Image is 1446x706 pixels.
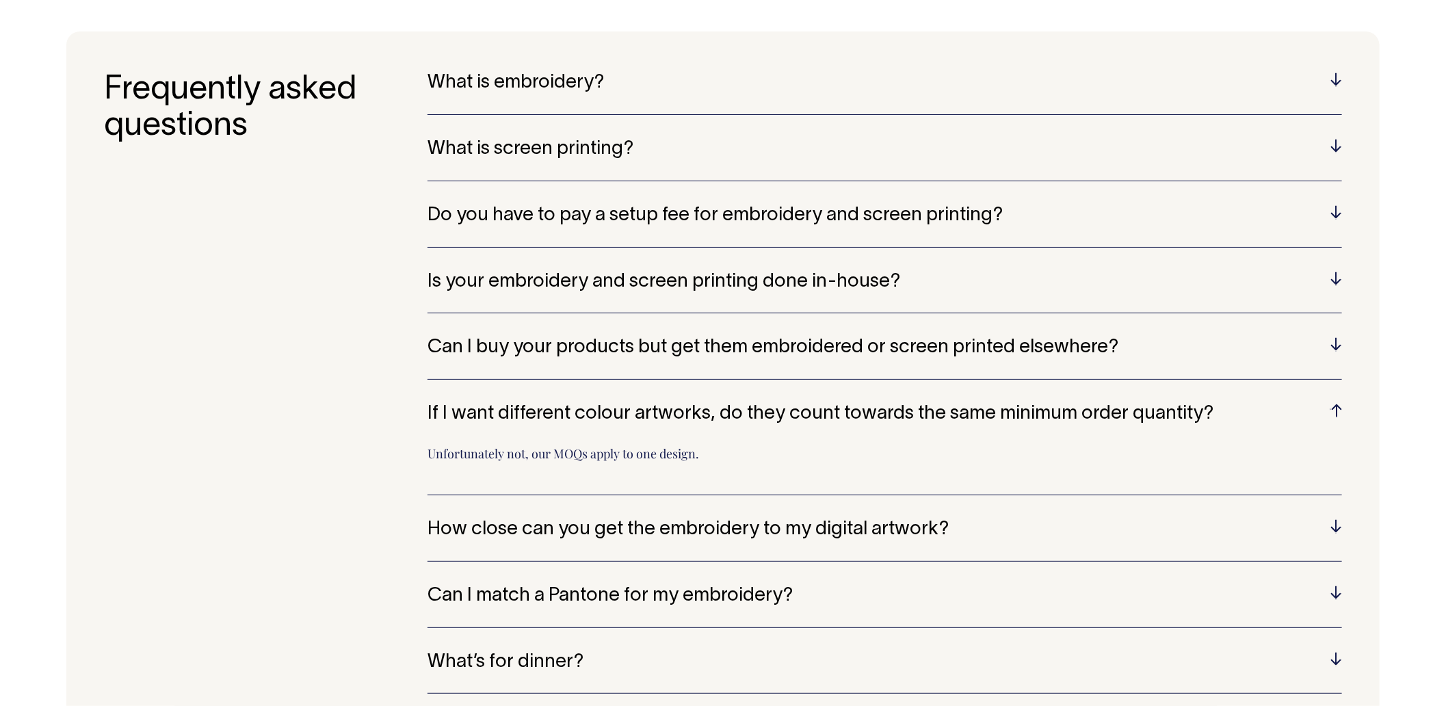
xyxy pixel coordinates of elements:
h5: How close can you get the embroidery to my digital artwork? [428,519,1342,540]
p: Unfortunately not, our MOQs apply to one design. [428,445,1342,474]
h5: Is your embroidery and screen printing done in-house? [428,272,1342,293]
h5: If I want different colour artworks, do they count towards the same minimum order quantity? [428,404,1342,425]
h5: Can I buy your products but get them embroidered or screen printed elsewhere? [428,337,1342,358]
h5: What is screen printing? [428,139,1342,160]
h5: What is embroidery? [428,73,1342,94]
h5: Can I match a Pantone for my embroidery? [428,586,1342,607]
h5: What’s for dinner? [428,652,1342,673]
h5: Do you have to pay a setup fee for embroidery and screen printing? [428,205,1342,226]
